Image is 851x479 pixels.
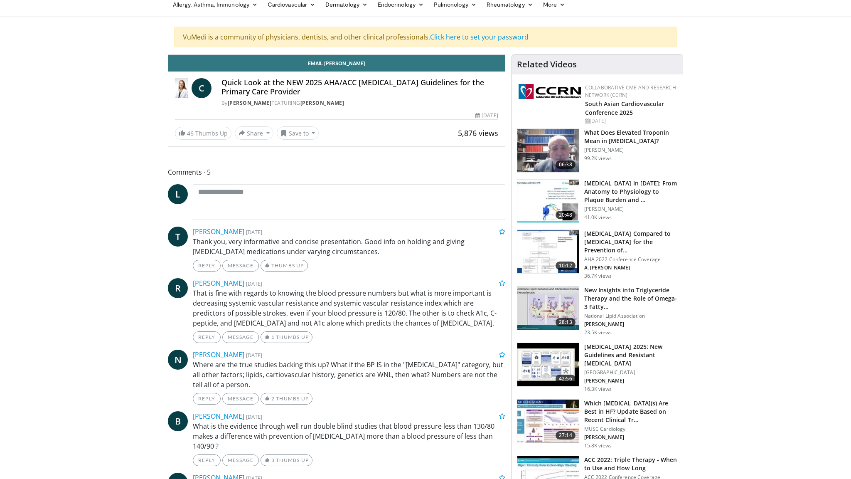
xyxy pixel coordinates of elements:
[584,321,678,328] p: [PERSON_NAME]
[584,179,678,204] h3: [MEDICAL_DATA] in [DATE]: From Anatomy to Physiology to Plaque Burden and …
[193,237,505,257] p: Thank you, very informative and concise presentation. Good info on holding and giving [MEDICAL_DA...
[168,54,505,55] video-js: Video Player
[517,343,579,386] img: 280bcb39-0f4e-42eb-9c44-b41b9262a277.150x105_q85_crop-smart_upscale.jpg
[246,351,262,359] small: [DATE]
[475,112,498,119] div: [DATE]
[277,126,319,140] button: Save to
[584,343,678,368] h3: [MEDICAL_DATA] 2025: New Guidelines and Resistant [MEDICAL_DATA]
[584,147,678,153] p: [PERSON_NAME]
[585,100,664,116] a: South Asian Cardiovascular Conference 2025
[517,128,678,173] a: 06:38 What Does Elevated Troponin Mean in [MEDICAL_DATA]? [PERSON_NAME] 99.2K views
[556,160,576,169] span: 06:38
[168,55,505,72] a: Email [PERSON_NAME]
[519,84,581,99] img: a04ee3ba-8487-4636-b0fb-5e8d268f3737.png.150x105_q85_autocrop_double_scale_upscale_version-0.2.png
[458,128,498,138] span: 5,876 views
[222,454,259,466] a: Message
[193,350,244,359] a: [PERSON_NAME]
[221,99,498,107] div: By FEATURING
[271,334,275,340] span: 1
[193,412,244,421] a: [PERSON_NAME]
[556,318,576,326] span: 28:13
[228,99,272,106] a: [PERSON_NAME]
[585,117,676,125] div: [DATE]
[271,395,275,402] span: 2
[261,331,312,343] a: 1 Thumbs Up
[168,278,188,298] a: R
[584,155,612,162] p: 99.2K views
[584,214,612,221] p: 41.0K views
[517,179,678,223] a: 20:48 [MEDICAL_DATA] in [DATE]: From Anatomy to Physiology to Plaque Burden and … [PERSON_NAME] 4...
[584,206,678,212] p: [PERSON_NAME]
[584,426,678,432] p: MUSC Cardiology
[584,256,678,263] p: AHA 2022 Conference Coverage
[584,378,678,384] p: [PERSON_NAME]
[556,375,576,383] span: 42:56
[517,129,579,172] img: 98daf78a-1d22-4ebe-927e-10afe95ffd94.150x105_q85_crop-smart_upscale.jpg
[271,457,275,463] span: 3
[168,411,188,431] a: B
[584,313,678,319] p: National Lipid Association
[246,413,262,420] small: [DATE]
[261,393,312,405] a: 2 Thumbs Up
[517,399,678,449] a: 27:14 Which [MEDICAL_DATA](s) Are Best in HF? Update Based on Recent Clinical Tr… MUSC Cardiology...
[584,442,612,449] p: 15.8K views
[584,399,678,424] h3: Which [MEDICAL_DATA](s) Are Best in HF? Update Based on Recent Clinical Tr…
[193,331,221,343] a: Reply
[187,129,194,137] span: 46
[222,260,259,272] a: Message
[246,280,262,287] small: [DATE]
[168,350,188,370] a: N
[584,230,678,254] h3: [MEDICAL_DATA] Compared to [MEDICAL_DATA] for the Prevention of…
[517,180,579,223] img: 823da73b-7a00-425d-bb7f-45c8b03b10c3.150x105_q85_crop-smart_upscale.jpg
[556,262,576,270] span: 10:12
[193,288,505,328] p: That is fine with regards to knowing the blood pressure numbers but what is more important is dec...
[193,393,221,405] a: Reply
[517,286,678,336] a: 28:13 New Insights into Triglyceride Therapy and the Role of Omega-3 Fatty… National Lipid Associ...
[193,227,244,236] a: [PERSON_NAME]
[584,369,678,376] p: [GEOGRAPHIC_DATA]
[585,84,676,99] a: Collaborative CME and Research Network (CCRN)
[193,260,221,272] a: Reply
[300,99,344,106] a: [PERSON_NAME]
[584,264,678,271] p: A. [PERSON_NAME]
[193,454,221,466] a: Reply
[517,230,678,279] a: 10:12 [MEDICAL_DATA] Compared to [MEDICAL_DATA] for the Prevention of… AHA 2022 Conference Covera...
[584,273,612,279] p: 36.7K views
[175,127,231,140] a: 46 Thumbs Up
[193,360,505,390] p: Where are the true studies backing this up? What if the BP IS in the "[MEDICAL_DATA]" category, b...
[584,286,678,311] h3: New Insights into Triglyceride Therapy and the Role of Omega-3 Fatty…
[235,126,273,140] button: Share
[168,227,188,247] a: T
[517,230,579,273] img: 7c0f9b53-1609-4588-8498-7cac8464d722.150x105_q85_crop-smart_upscale.jpg
[168,167,505,178] span: Comments 5
[193,421,505,451] p: What is the evidence through well run double blind studies that blood pressure less than 130/80 m...
[556,431,576,439] span: 27:14
[192,78,212,98] a: C
[174,27,677,47] div: VuMedi is a community of physicians, dentists, and other clinical professionals.
[261,260,307,272] a: Thumbs Up
[246,228,262,236] small: [DATE]
[430,32,529,42] a: Click here to set your password
[584,456,678,472] h3: ACC 2022: Triple Therapy - When to Use and How Long
[517,343,678,393] a: 42:56 [MEDICAL_DATA] 2025: New Guidelines and Resistant [MEDICAL_DATA] [GEOGRAPHIC_DATA] [PERSON_...
[221,78,498,96] h4: Quick Look at the NEW 2025 AHA/ACC [MEDICAL_DATA] Guidelines for the Primary Care Provider
[584,386,612,393] p: 16.3K views
[222,331,259,343] a: Message
[222,393,259,405] a: Message
[556,211,576,219] span: 20:48
[193,279,244,288] a: [PERSON_NAME]
[584,128,678,145] h3: What Does Elevated Troponin Mean in [MEDICAL_DATA]?
[261,454,312,466] a: 3 Thumbs Up
[517,286,579,330] img: 45ea033d-f728-4586-a1ce-38957b05c09e.150x105_q85_crop-smart_upscale.jpg
[175,78,188,98] img: Dr. Catherine P. Benziger
[517,59,577,69] h4: Related Videos
[168,184,188,204] a: L
[517,400,579,443] img: dc76ff08-18a3-4688-bab3-3b82df187678.150x105_q85_crop-smart_upscale.jpg
[584,434,678,441] p: [PERSON_NAME]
